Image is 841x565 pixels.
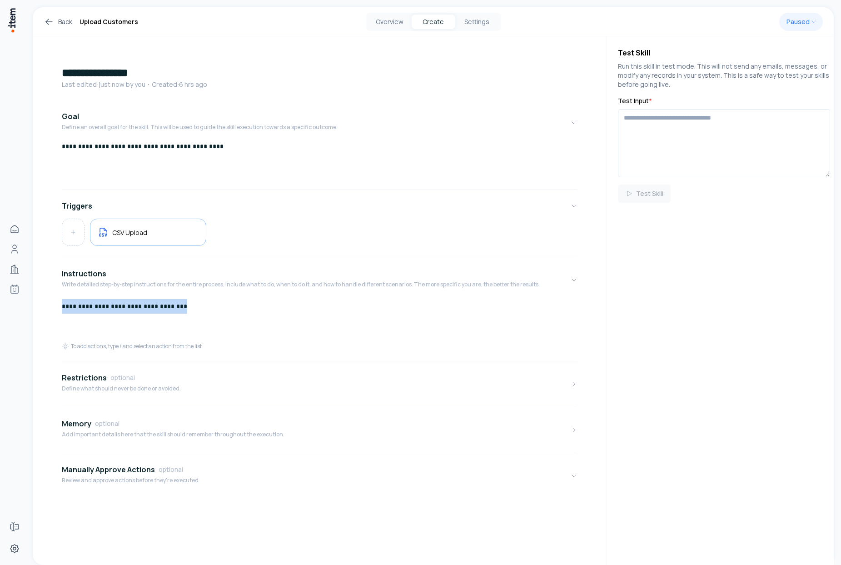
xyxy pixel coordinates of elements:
label: Test Input [618,96,830,105]
p: Last edited: just now by you ・Created: 6 hrs ago [62,80,577,89]
a: Forms [5,518,24,536]
a: Contacts [5,240,24,258]
button: MemoryoptionalAdd important details here that the skill should remember throughout the execution. [62,411,577,449]
button: Settings [455,15,499,29]
img: Item Brain Logo [7,7,16,33]
div: Manually Approve ActionsoptionalReview and approve actions before they're executed. [62,495,577,502]
h4: Memory [62,418,91,429]
button: Triggers [62,193,577,219]
a: Companies [5,260,24,278]
a: Agents [5,280,24,298]
span: optional [159,465,183,474]
button: Manually Approve ActionsoptionalReview and approve actions before they're executed. [62,457,577,495]
a: Back [44,16,72,27]
h4: Goal [62,111,79,122]
div: InstructionsWrite detailed step-by-step instructions for the entire process. Include what to do, ... [62,299,577,357]
button: InstructionsWrite detailed step-by-step instructions for the entire process. Include what to do, ... [62,261,577,299]
h1: Upload Customers [80,16,138,27]
h4: Triggers [62,200,92,211]
div: GoalDefine an overall goal for the skill. This will be used to guide the skill execution towards ... [62,142,577,185]
p: Review and approve actions before they're executed. [62,477,200,484]
p: Define an overall goal for the skill. This will be used to guide the skill execution towards a sp... [62,124,338,131]
div: Triggers [62,219,577,253]
button: Create [412,15,455,29]
p: Define what should never be done or avoided. [62,385,181,392]
h4: Restrictions [62,372,107,383]
button: RestrictionsoptionalDefine what should never be done or avoided. [62,365,577,403]
h4: Manually Approve Actions [62,464,155,475]
p: Run this skill in test mode. This will not send any emails, messages, or modify any records in yo... [618,62,830,89]
a: Home [5,220,24,238]
p: Add important details here that the skill should remember throughout the execution. [62,431,284,438]
h4: Instructions [62,268,106,279]
h4: Test Skill [618,47,830,58]
h5: CSV Upload [112,228,147,237]
span: optional [110,373,135,382]
button: Overview [368,15,412,29]
p: Write detailed step-by-step instructions for the entire process. Include what to do, when to do i... [62,281,540,288]
span: optional [95,419,119,428]
div: To add actions, type / and select an action from the list. [62,343,203,350]
a: Settings [5,540,24,558]
button: GoalDefine an overall goal for the skill. This will be used to guide the skill execution towards ... [62,104,577,142]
